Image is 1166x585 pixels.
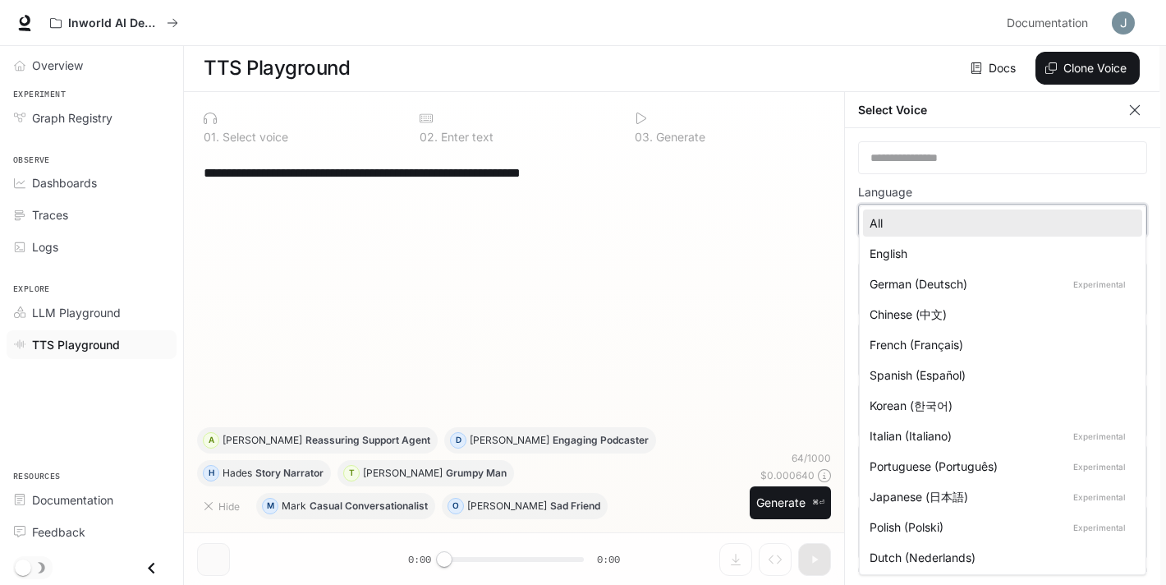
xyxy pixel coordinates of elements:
div: Korean (한국어) [870,397,1129,414]
div: English [870,245,1129,262]
div: Portuguese (Português) [870,458,1129,475]
p: Experimental [1070,520,1129,535]
div: German (Deutsch) [870,275,1129,292]
p: Experimental [1070,277,1129,292]
div: All [870,214,1129,232]
p: Experimental [1070,459,1129,474]
div: Spanish (Español) [870,366,1129,384]
div: Japanese (日本語) [870,488,1129,505]
div: Polish (Polski) [870,518,1129,536]
div: Italian (Italiano) [870,427,1129,445]
p: Experimental [1070,429,1129,444]
p: Experimental [1070,490,1129,504]
div: French (Français) [870,336,1129,353]
div: Chinese (中文) [870,306,1129,323]
div: Dutch (Nederlands) [870,549,1129,566]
